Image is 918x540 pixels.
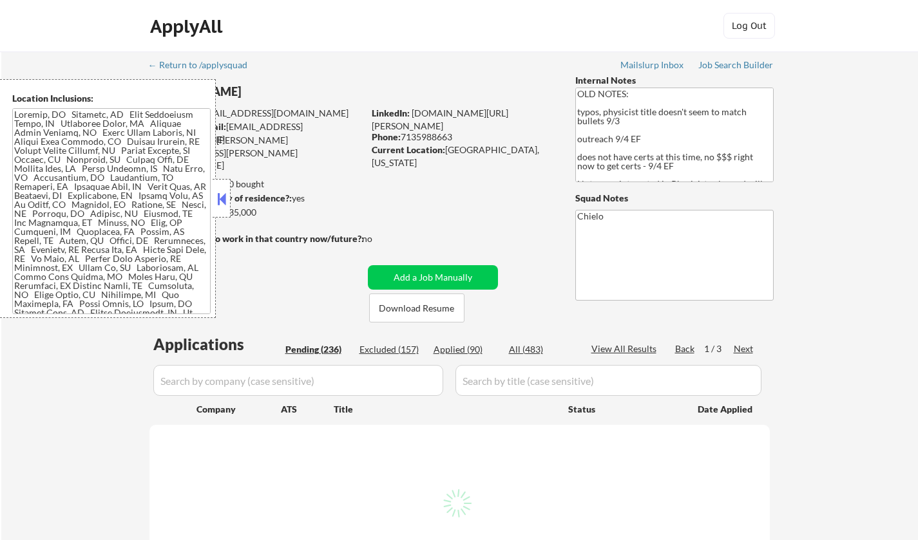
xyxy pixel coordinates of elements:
[568,397,679,420] div: Status
[455,365,761,396] input: Search by title (case sensitive)
[698,403,754,416] div: Date Applied
[149,84,414,100] div: [PERSON_NAME]
[285,343,350,356] div: Pending (236)
[150,15,226,37] div: ApplyAll
[281,403,334,416] div: ATS
[149,233,364,244] strong: Will need Visa to work in that country now/future?:
[153,365,443,396] input: Search by company (case sensitive)
[698,60,774,73] a: Job Search Builder
[368,265,498,290] button: Add a Job Manually
[153,337,281,352] div: Applications
[675,342,696,355] div: Back
[575,74,774,87] div: Internal Notes
[148,61,260,70] div: ← Return to /applysquad
[620,60,685,73] a: Mailslurp Inbox
[372,107,508,131] a: [DOMAIN_NAME][URL][PERSON_NAME]
[12,92,211,105] div: Location Inclusions:
[359,343,424,356] div: Excluded (157)
[372,107,410,118] strong: LinkedIn:
[196,403,281,416] div: Company
[704,342,734,355] div: 1 / 3
[149,206,363,219] div: $135,000
[620,61,685,70] div: Mailslurp Inbox
[334,403,556,416] div: Title
[148,60,260,73] a: ← Return to /applysquad
[149,134,363,172] div: [PERSON_NAME][EMAIL_ADDRESS][PERSON_NAME][DOMAIN_NAME]
[372,131,554,144] div: 7135988663
[698,61,774,70] div: Job Search Builder
[372,144,445,155] strong: Current Location:
[150,107,363,120] div: [EMAIL_ADDRESS][DOMAIN_NAME]
[149,178,363,191] div: 89 sent / 200 bought
[372,144,554,169] div: [GEOGRAPHIC_DATA], [US_STATE]
[723,13,775,39] button: Log Out
[369,293,464,322] button: Download Resume
[372,131,401,142] strong: Phone:
[734,342,754,355] div: Next
[509,343,573,356] div: All (483)
[434,343,498,356] div: Applied (90)
[149,192,359,205] div: yes
[362,232,399,245] div: no
[575,192,774,205] div: Squad Notes
[591,342,660,355] div: View All Results
[150,120,363,145] div: [EMAIL_ADDRESS][DOMAIN_NAME]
